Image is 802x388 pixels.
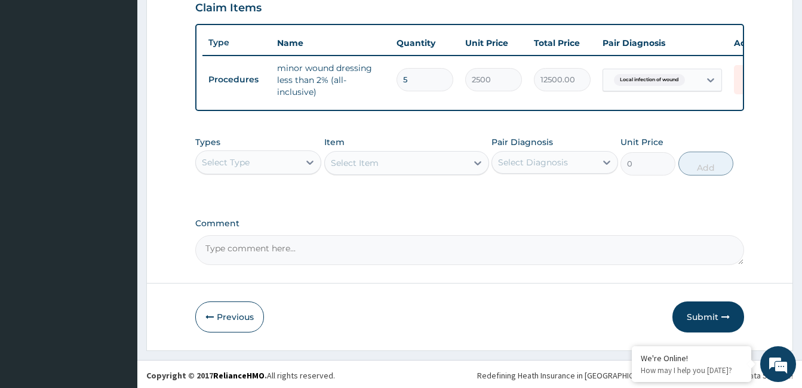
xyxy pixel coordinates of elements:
th: Quantity [391,31,459,55]
img: d_794563401_company_1708531726252_794563401 [22,60,48,90]
th: Actions [728,31,788,55]
a: RelianceHMO [213,370,265,381]
th: Pair Diagnosis [597,31,728,55]
td: Procedures [202,69,271,91]
button: Previous [195,301,264,332]
div: Select Diagnosis [498,156,568,168]
strong: Copyright © 2017 . [146,370,267,381]
button: Add [678,152,733,175]
textarea: Type your message and hit 'Enter' [6,260,228,302]
th: Unit Price [459,31,528,55]
h3: Claim Items [195,2,262,15]
th: Type [202,32,271,54]
p: How may I help you today? [641,365,742,375]
label: Pair Diagnosis [491,136,553,148]
div: Minimize live chat window [196,6,225,35]
td: minor wound dressing less than 2% (all-inclusive) [271,56,391,104]
label: Comment [195,218,744,229]
span: Local infection of wound [614,74,685,86]
span: We're online! [69,118,165,238]
th: Total Price [528,31,597,55]
div: Select Type [202,156,250,168]
th: Name [271,31,391,55]
div: Chat with us now [62,67,201,82]
label: Item [324,136,345,148]
label: Unit Price [620,136,663,148]
label: Types [195,137,220,147]
div: We're Online! [641,353,742,364]
div: Redefining Heath Insurance in [GEOGRAPHIC_DATA] using Telemedicine and Data Science! [477,369,793,381]
button: Submit [672,301,744,332]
